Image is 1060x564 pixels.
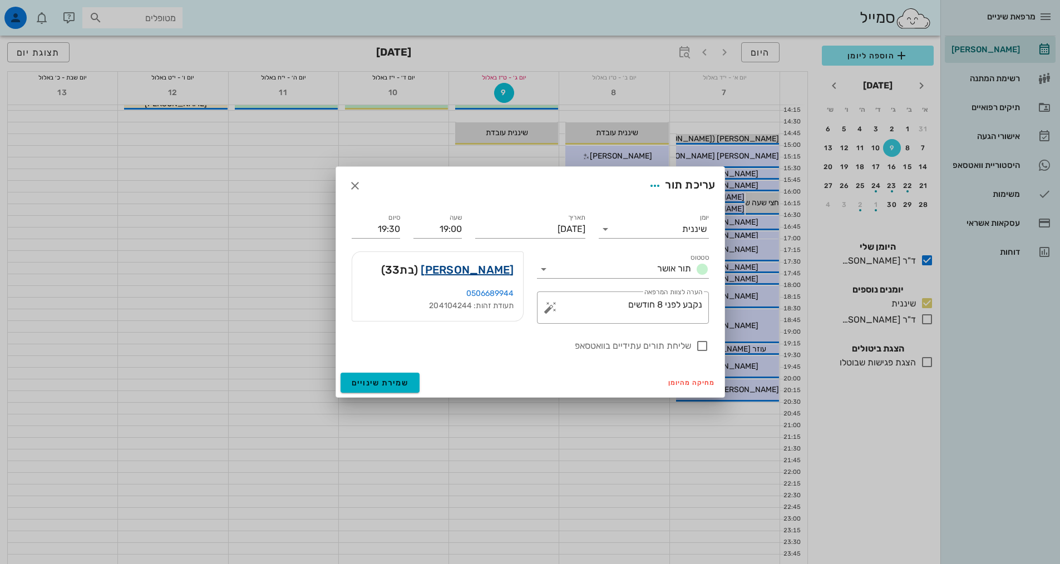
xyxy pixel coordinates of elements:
div: יומןשיננית [599,220,709,238]
label: סטטוס [691,254,709,262]
label: סיום [388,214,400,222]
span: שמירת שינויים [352,378,409,388]
span: 33 [385,263,400,276]
a: [PERSON_NAME] [421,261,514,279]
label: תאריך [568,214,585,222]
span: תור אושר [657,263,691,274]
div: שיננית [682,224,707,234]
span: מחיקה מהיומן [668,379,716,387]
label: שליחת תורים עתידיים בוואטסאפ [352,340,691,352]
label: שעה [449,214,462,222]
button: שמירת שינויים [341,373,420,393]
button: מחיקה מהיומן [664,375,720,390]
span: (בת ) [381,261,418,279]
label: יומן [699,214,709,222]
a: 0506689944 [466,289,514,298]
div: תעודת זהות: 204104244 [361,300,514,312]
label: הערה לצוות המרפאה [644,288,702,296]
div: סטטוסתור אושר [537,260,709,278]
div: עריכת תור [645,176,715,196]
